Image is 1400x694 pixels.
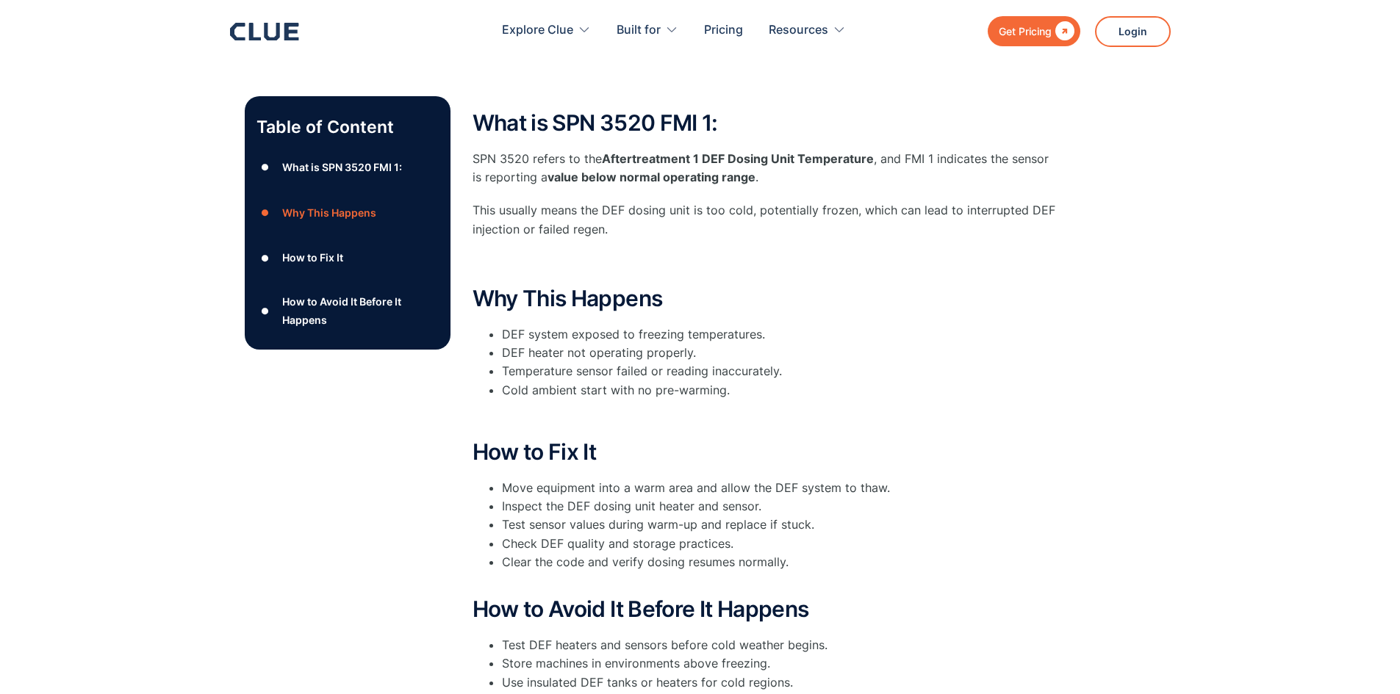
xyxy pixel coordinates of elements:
div: ● [256,202,274,224]
a: ●How to Fix It [256,247,439,269]
a: Pricing [704,7,743,54]
a: ●Why This Happens [256,202,439,224]
p: SPN 3520 refers to the , and FMI 1 indicates the sensor is reporting a . [473,150,1060,187]
li: DEF heater not operating properly. [502,344,1060,362]
h2: How to Avoid It Before It Happens [473,597,1060,621]
p: ‍ [473,407,1060,425]
li: Inspect the DEF dosing unit heater and sensor. [502,497,1060,516]
strong: value below normal operating range [548,170,755,184]
li: Store machines in environments above freezing. [502,654,1060,673]
li: Move equipment into a warm area and allow the DEF system to thaw. [502,479,1060,497]
p: Table of Content [256,115,439,139]
li: Check DEF quality and storage practices. [502,535,1060,553]
div: Built for [617,7,678,54]
a: ●What is SPN 3520 FMI 1: [256,156,439,178]
a: Get Pricing [988,16,1080,46]
p: This usually means the DEF dosing unit is too cold, potentially frozen, which can lead to interru... [473,201,1060,238]
div: Get Pricing [999,22,1052,40]
li: Clear the code and verify dosing resumes normally. [502,553,1060,590]
h2: What is SPN 3520 FMI 1: [473,111,1060,135]
div:  [1052,22,1074,40]
div: Resources [769,7,846,54]
li: Use insulated DEF tanks or heaters for cold regions. [502,673,1060,692]
div: ● [256,247,274,269]
div: How to Fix It [282,248,343,267]
li: DEF system exposed to freezing temperatures. [502,325,1060,344]
a: Login [1095,16,1171,47]
div: ● [256,156,274,178]
div: What is SPN 3520 FMI 1: [282,158,402,176]
li: Cold ambient start with no pre-warming. [502,381,1060,400]
div: Built for [617,7,661,54]
h2: How to Fix It [473,440,1060,464]
div: How to Avoid It Before It Happens [282,292,438,329]
a: ●How to Avoid It Before It Happens [256,292,439,329]
div: Why This Happens [282,203,376,222]
li: Test sensor values during warm-up and replace if stuck. [502,516,1060,534]
p: ‍ [473,253,1060,272]
li: Test DEF heaters and sensors before cold weather begins. [502,636,1060,654]
li: Temperature sensor failed or reading inaccurately. [502,362,1060,380]
strong: Aftertreatment 1 DEF Dosing Unit Temperature [602,151,874,166]
h2: Why This Happens [473,286,1060,311]
div: Explore Clue [502,7,573,54]
div: Explore Clue [502,7,591,54]
div: Resources [769,7,828,54]
div: ● [256,300,274,322]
